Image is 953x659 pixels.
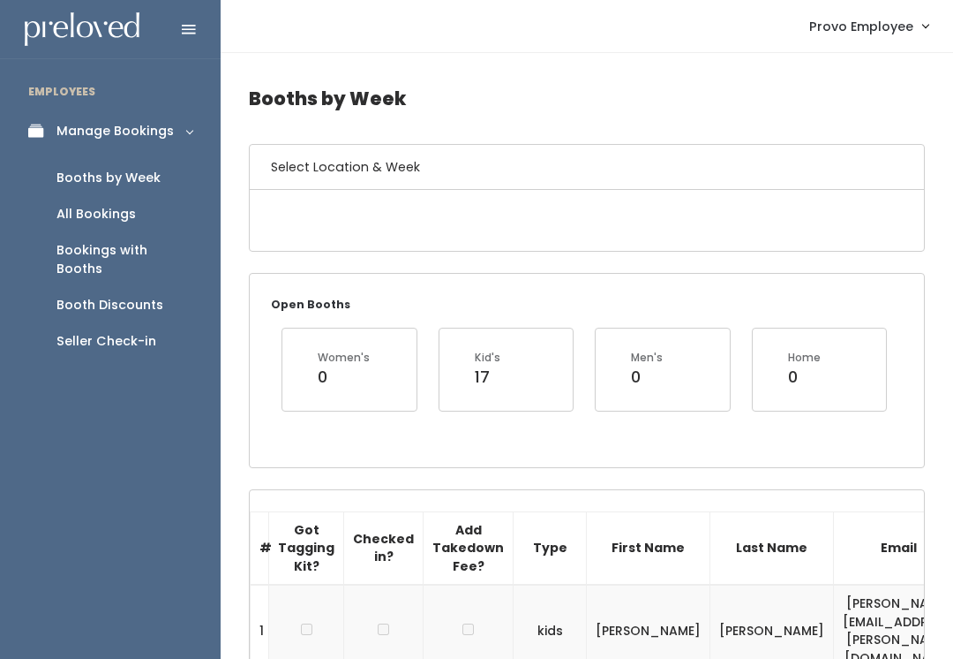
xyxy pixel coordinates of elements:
div: Bookings with Booths [56,241,192,278]
div: Kid's [475,350,500,366]
div: Manage Bookings [56,122,174,140]
th: Checked in? [344,511,424,585]
small: Open Booths [271,297,350,312]
span: Provo Employee [809,17,913,36]
div: 0 [788,366,821,389]
div: All Bookings [56,205,136,223]
h6: Select Location & Week [250,145,924,190]
div: Women's [318,350,370,366]
div: 17 [475,366,500,389]
div: Men's [631,350,663,366]
a: Provo Employee [792,7,946,45]
h4: Booths by Week [249,74,925,123]
div: Home [788,350,821,366]
div: Booth Discounts [56,296,163,314]
div: Seller Check-in [56,332,156,351]
th: First Name [587,511,710,585]
div: Booths by Week [56,169,161,187]
th: # [251,511,269,585]
th: Got Tagging Kit? [269,511,344,585]
img: preloved logo [25,12,139,47]
th: Add Takedown Fee? [424,511,514,585]
div: 0 [318,366,370,389]
th: Last Name [710,511,834,585]
div: 0 [631,366,663,389]
th: Type [514,511,587,585]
